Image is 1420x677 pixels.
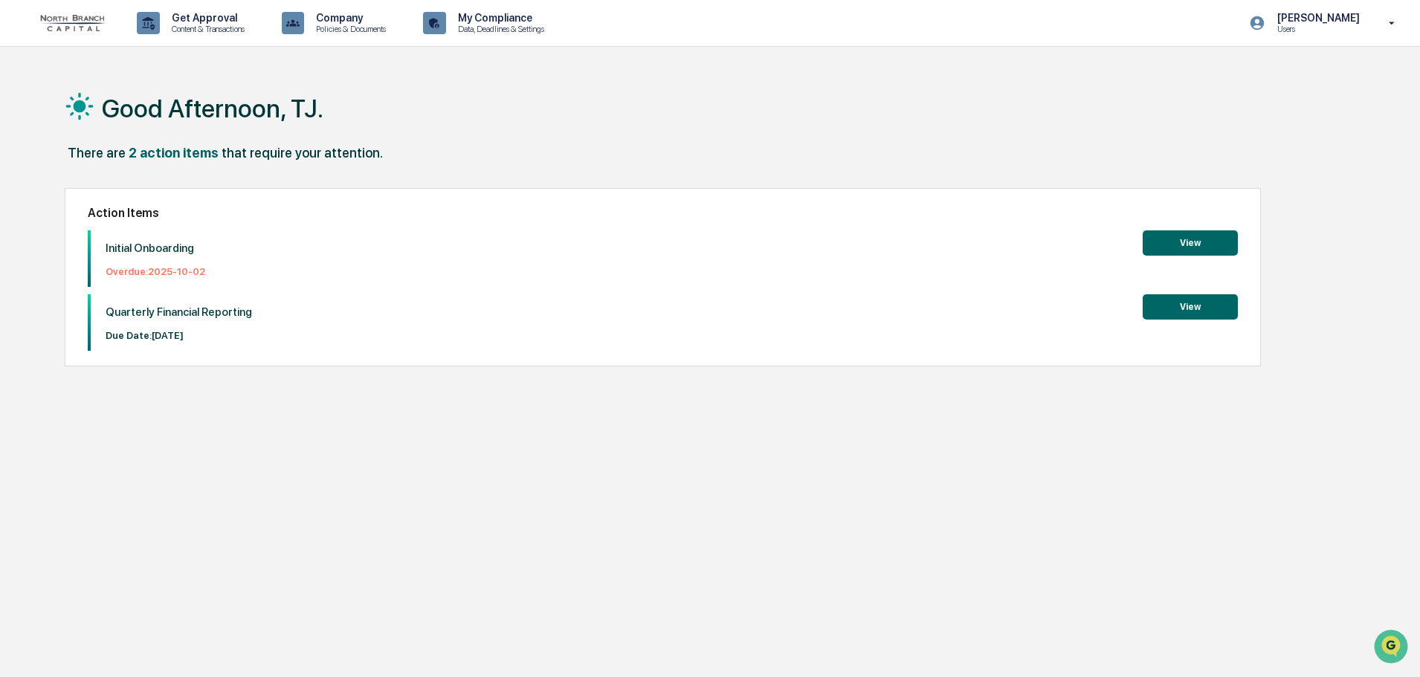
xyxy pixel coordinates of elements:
button: Start new chat [253,118,271,136]
a: View [1143,235,1238,249]
p: Data, Deadlines & Settings [446,24,552,34]
div: 2 action items [129,145,219,161]
img: logo [36,15,107,31]
a: 🖐️Preclearance [9,181,102,208]
p: Initial Onboarding [106,242,205,255]
p: Quarterly Financial Reporting [106,305,252,319]
div: that require your attention. [222,145,383,161]
a: 🗄️Attestations [102,181,190,208]
div: We're available if you need us! [51,129,188,140]
div: Start new chat [51,114,244,129]
p: Company [304,12,393,24]
span: Pylon [148,252,180,263]
p: Content & Transactions [160,24,252,34]
span: Preclearance [30,187,96,202]
span: Attestations [123,187,184,202]
p: Get Approval [160,12,252,24]
img: 1746055101610-c473b297-6a78-478c-a979-82029cc54cd1 [15,114,42,140]
div: 🔎 [15,217,27,229]
p: Due Date: [DATE] [106,330,252,341]
p: How can we help? [15,31,271,55]
p: Users [1265,24,1367,34]
h1: Good Afternoon, TJ. [102,94,323,123]
h2: Action Items [88,206,1238,220]
div: There are [68,145,126,161]
button: View [1143,230,1238,256]
a: View [1143,299,1238,313]
p: Overdue: 2025-10-02 [106,266,205,277]
p: [PERSON_NAME] [1265,12,1367,24]
div: 🗄️ [108,189,120,201]
p: Policies & Documents [304,24,393,34]
button: View [1143,294,1238,320]
div: 🖐️ [15,189,27,201]
a: Powered byPylon [105,251,180,263]
a: 🔎Data Lookup [9,210,100,236]
span: Data Lookup [30,216,94,230]
iframe: Open customer support [1372,628,1413,668]
p: My Compliance [446,12,552,24]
